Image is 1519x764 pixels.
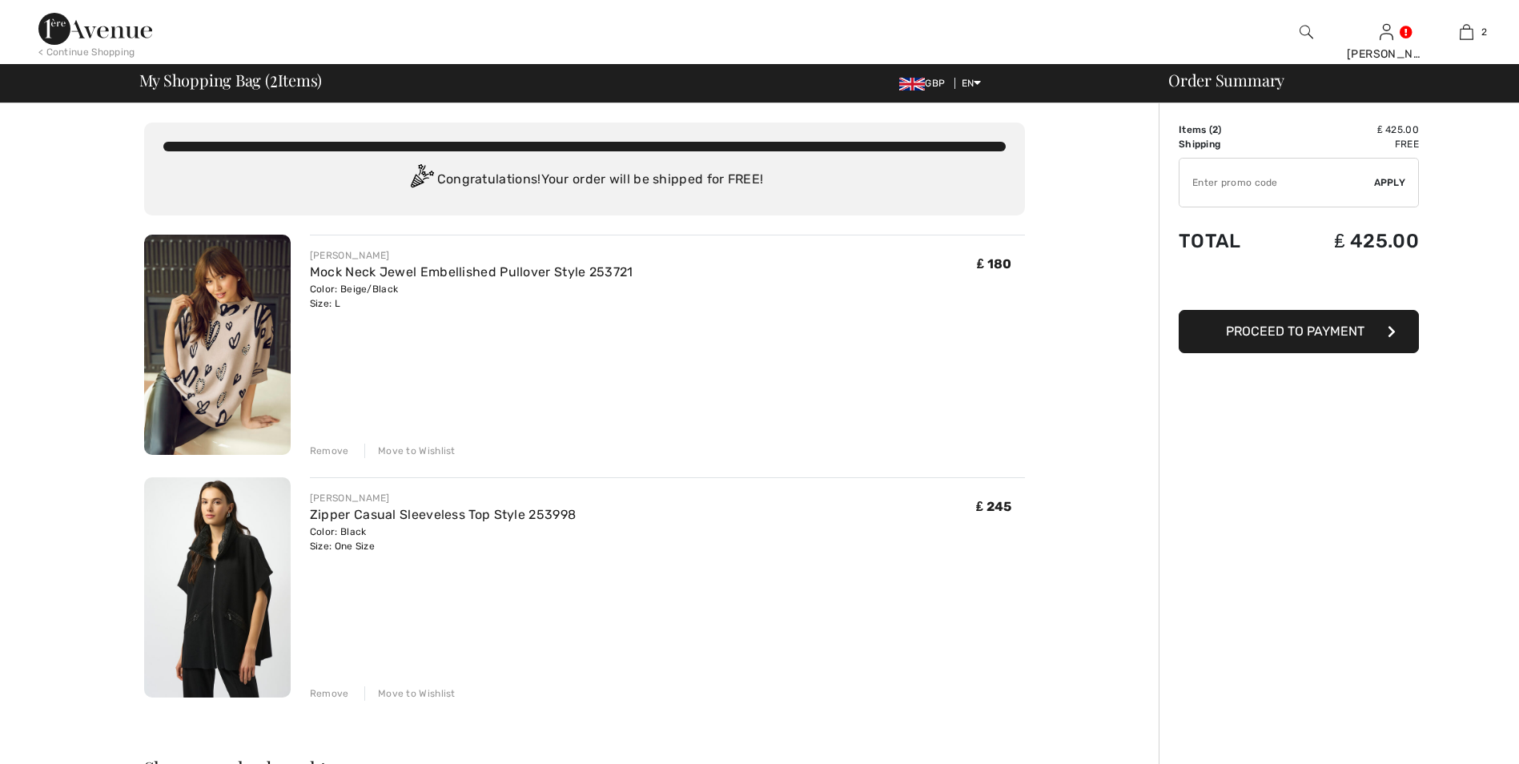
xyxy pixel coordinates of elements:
[1280,214,1419,268] td: ₤ 425.00
[1481,25,1487,39] span: 2
[38,45,135,59] div: < Continue Shopping
[1380,24,1393,39] a: Sign In
[310,525,576,553] div: Color: Black Size: One Size
[310,444,349,458] div: Remove
[405,164,437,196] img: Congratulation2.svg
[899,78,925,90] img: UK Pound
[976,499,1011,514] span: ₤ 245
[139,72,323,88] span: My Shopping Bag ( Items)
[1427,22,1505,42] a: 2
[1374,175,1406,190] span: Apply
[310,264,633,279] a: Mock Neck Jewel Embellished Pullover Style 253721
[1179,123,1280,137] td: Items ( )
[364,444,456,458] div: Move to Wishlist
[1280,123,1419,137] td: ₤ 425.00
[310,248,633,263] div: [PERSON_NAME]
[1179,268,1419,304] iframe: PayPal
[144,235,291,455] img: Mock Neck Jewel Embellished Pullover Style 253721
[1347,46,1425,62] div: [PERSON_NAME]
[38,13,152,45] img: 1ère Avenue
[310,491,576,505] div: [PERSON_NAME]
[1380,22,1393,42] img: My Info
[962,78,982,89] span: EN
[270,68,278,89] span: 2
[1460,22,1473,42] img: My Bag
[1300,22,1313,42] img: search the website
[144,477,291,698] img: Zipper Casual Sleeveless Top Style 253998
[1212,124,1218,135] span: 2
[1149,72,1509,88] div: Order Summary
[310,507,576,522] a: Zipper Casual Sleeveless Top Style 253998
[1179,214,1280,268] td: Total
[1179,310,1419,353] button: Proceed to Payment
[310,686,349,701] div: Remove
[1179,159,1374,207] input: Promo code
[310,282,633,311] div: Color: Beige/Black Size: L
[1417,716,1503,756] iframe: Opens a widget where you can find more information
[163,164,1006,196] div: Congratulations! Your order will be shipped for FREE!
[1179,137,1280,151] td: Shipping
[1280,137,1419,151] td: Free
[977,256,1011,271] span: ₤ 180
[364,686,456,701] div: Move to Wishlist
[1226,324,1364,339] span: Proceed to Payment
[899,78,951,89] span: GBP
